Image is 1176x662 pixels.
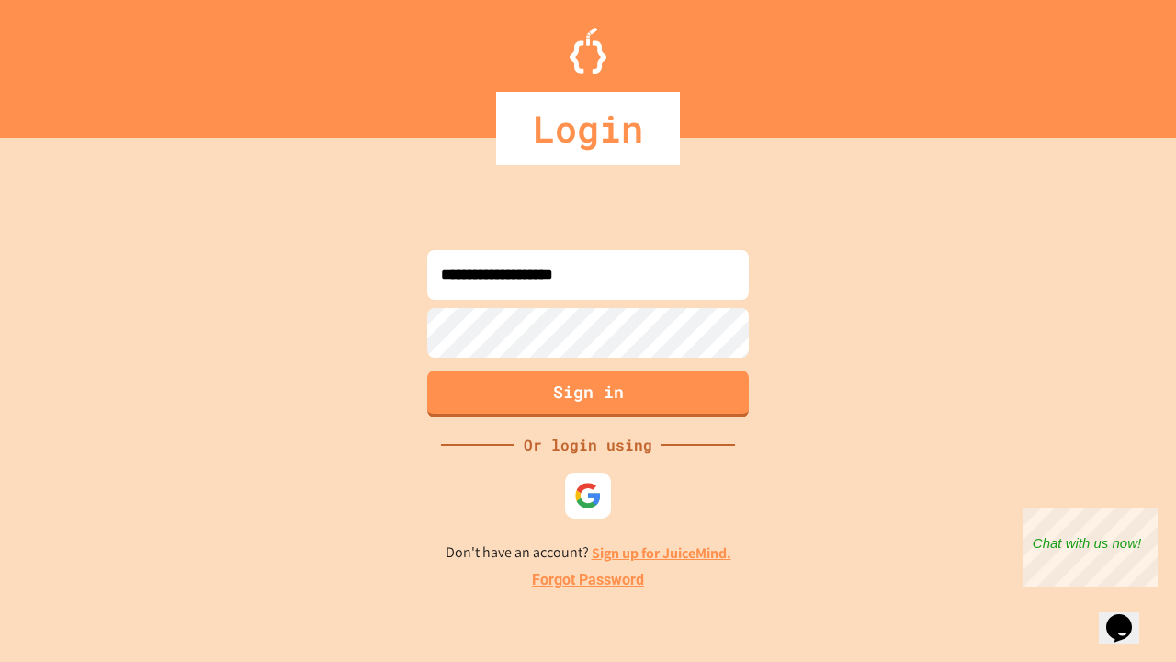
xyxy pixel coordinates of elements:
iframe: chat widget [1023,508,1158,587]
div: Login [496,92,680,165]
p: Don't have an account? [446,542,731,565]
img: google-icon.svg [574,482,602,509]
iframe: chat widget [1099,588,1158,644]
div: Or login using [514,434,661,456]
button: Sign in [427,371,749,417]
a: Forgot Password [532,569,644,591]
a: Sign up for JuiceMind. [592,543,731,563]
img: Logo.svg [570,28,606,74]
